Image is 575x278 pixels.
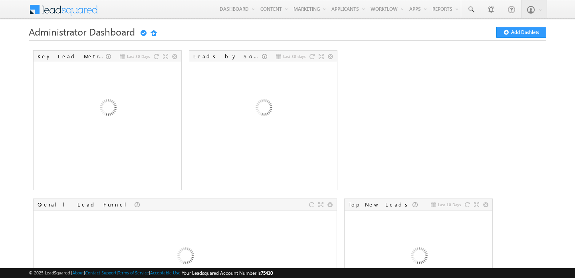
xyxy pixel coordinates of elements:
[127,53,150,60] span: Last 30 Days
[118,270,149,275] a: Terms of Service
[72,270,84,275] a: About
[85,270,117,275] a: Contact Support
[29,269,273,277] span: © 2025 LeadSquared | | | | |
[38,53,106,60] div: Key Lead Metrics
[193,53,262,60] div: Leads by Sources
[182,270,273,276] span: Your Leadsquared Account Number is
[220,66,306,152] img: Loading...
[438,201,461,208] span: Last 10 Days
[29,25,135,38] span: Administrator Dashboard
[283,53,305,60] span: Last 30 days
[349,201,412,208] div: Top New Leads
[65,66,151,152] img: Loading...
[496,27,546,38] button: Add Dashlets
[150,270,180,275] a: Acceptable Use
[261,270,273,276] span: 75410
[38,201,135,208] div: Overall Lead Funnel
